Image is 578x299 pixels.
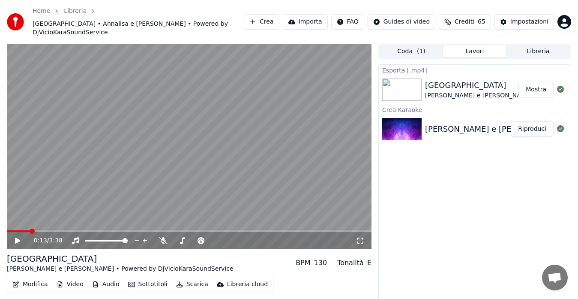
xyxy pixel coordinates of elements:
div: Crea Karaoke [379,104,571,115]
button: Crea [244,14,279,30]
div: / [33,236,54,245]
div: [GEOGRAPHIC_DATA] [7,253,234,265]
button: FAQ [331,14,364,30]
button: Scarica [173,278,212,290]
button: Video [53,278,87,290]
button: Impostazioni [494,14,554,30]
span: 65 [478,18,485,26]
button: Crediti65 [439,14,491,30]
nav: breadcrumb [33,7,244,37]
img: youka [7,13,24,30]
button: Importa [283,14,328,30]
a: Home [33,7,50,15]
span: ( 1 ) [417,47,425,56]
div: BPM [296,258,310,268]
button: Mostra [518,82,554,97]
div: Tonalità [337,258,364,268]
span: Crediti [455,18,474,26]
div: [PERSON_NAME] e [PERSON_NAME] • Powered by DjVicioKaraSoundService [7,265,234,273]
button: Libreria [506,45,570,57]
div: Aprire la chat [542,265,568,290]
div: E [367,258,371,268]
div: Libreria cloud [227,280,268,289]
div: Impostazioni [510,18,548,26]
button: Riproduci [511,121,554,137]
a: Libreria [64,7,87,15]
button: Sottotitoli [125,278,171,290]
button: Lavori [443,45,506,57]
span: 3:38 [49,236,63,245]
div: 130 [314,258,327,268]
button: Audio [89,278,123,290]
span: 0:13 [33,236,47,245]
span: [GEOGRAPHIC_DATA] • Annalisa e [PERSON_NAME] • Powered by DjVicioKaraSoundService [33,20,244,37]
button: Guides di video [368,14,435,30]
button: Modifica [9,278,51,290]
div: Esporta [.mp4] [379,65,571,75]
button: Coda [380,45,443,57]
